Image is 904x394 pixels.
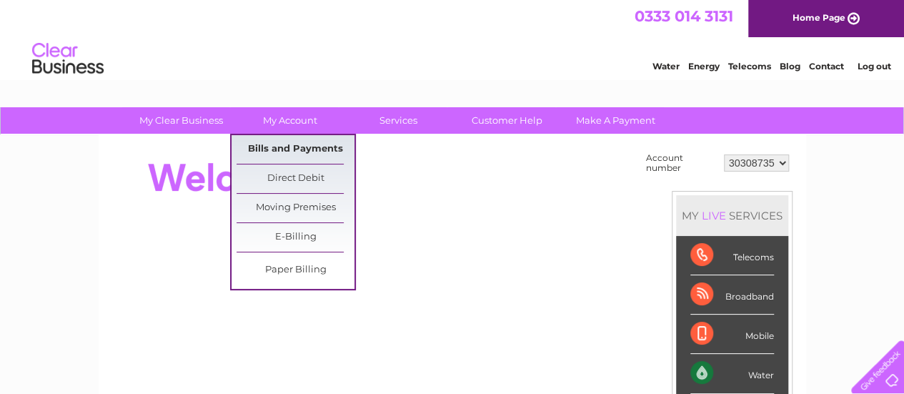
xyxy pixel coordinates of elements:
td: Account number [642,149,720,177]
a: E-Billing [237,223,354,252]
a: Moving Premises [237,194,354,222]
a: 0333 014 3131 [635,7,733,25]
div: LIVE [699,209,729,222]
div: Clear Business is a trading name of Verastar Limited (registered in [GEOGRAPHIC_DATA] No. 3667643... [115,8,790,69]
a: Blog [780,61,800,72]
a: Services [339,107,457,134]
div: Telecoms [690,236,774,275]
a: Log out [857,61,890,72]
a: Direct Debit [237,164,354,193]
a: Customer Help [448,107,566,134]
a: Energy [688,61,720,72]
a: Contact [809,61,844,72]
div: Mobile [690,315,774,354]
a: My Clear Business [122,107,240,134]
div: Water [690,354,774,393]
div: Broadband [690,275,774,315]
a: Water [652,61,680,72]
a: Telecoms [728,61,771,72]
div: MY SERVICES [676,195,788,236]
a: My Account [231,107,349,134]
a: Make A Payment [557,107,675,134]
a: Bills and Payments [237,135,354,164]
img: logo.png [31,37,104,81]
a: Paper Billing [237,256,354,285]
